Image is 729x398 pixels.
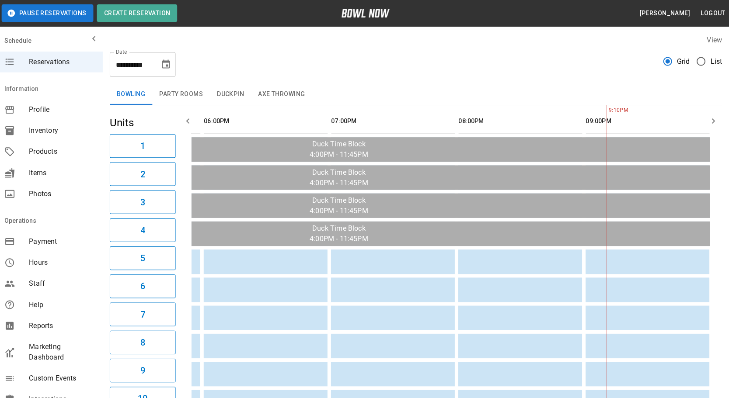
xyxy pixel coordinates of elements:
[112,162,178,185] button: 2
[31,104,98,114] span: Profile
[31,319,98,330] span: Reports
[698,5,729,21] button: Logout
[636,5,694,21] button: [PERSON_NAME]
[159,55,177,73] button: Choose date, selected date is Sep 24, 2025
[4,4,96,22] button: Pause Reservations
[253,83,314,104] button: Axe Throwing
[677,56,690,66] span: Grid
[112,273,178,297] button: 6
[142,138,147,152] h6: 1
[710,56,722,66] span: List
[212,83,253,104] button: Duckpin
[142,362,147,376] h6: 9
[112,83,722,104] div: inventory tabs
[332,108,456,133] th: 07:00PM
[112,190,178,213] button: 3
[112,357,178,381] button: 9
[343,9,391,17] img: logo
[31,340,98,361] span: Marketing Dashboard
[112,329,178,353] button: 8
[112,218,178,241] button: 4
[142,278,147,292] h6: 6
[707,36,722,44] label: View
[142,334,147,348] h6: 8
[206,108,329,133] th: 06:00PM
[142,250,147,264] h6: 5
[112,246,178,269] button: 5
[31,256,98,267] span: Hours
[31,56,98,67] span: Reservations
[31,298,98,309] span: Help
[31,125,98,135] span: Inventory
[31,167,98,177] span: Items
[607,106,609,114] span: 9:10PM
[99,4,179,22] button: Create Reservation
[31,146,98,156] span: Products
[142,194,147,208] h6: 3
[154,83,212,104] button: Party Rooms
[112,301,178,325] button: 7
[142,166,147,180] h6: 2
[31,188,98,198] span: Photos
[112,115,178,129] h5: Units
[142,222,147,236] h6: 4
[142,306,147,320] h6: 7
[112,134,178,157] button: 1
[31,235,98,246] span: Payment
[31,372,98,382] span: Custom Events
[112,83,154,104] button: Bowling
[31,277,98,288] span: Staff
